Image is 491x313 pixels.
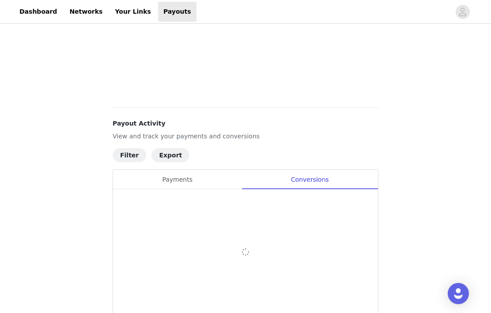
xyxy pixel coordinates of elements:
[113,148,146,162] button: Filter
[242,170,378,190] div: Conversions
[448,283,469,304] div: Open Intercom Messenger
[158,2,196,22] a: Payouts
[64,2,108,22] a: Networks
[110,2,156,22] a: Your Links
[113,170,242,190] div: Payments
[113,119,378,128] h4: Payout Activity
[458,5,467,19] div: avatar
[14,2,62,22] a: Dashboard
[113,132,378,141] p: View and track your payments and conversions
[151,148,189,162] button: Export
